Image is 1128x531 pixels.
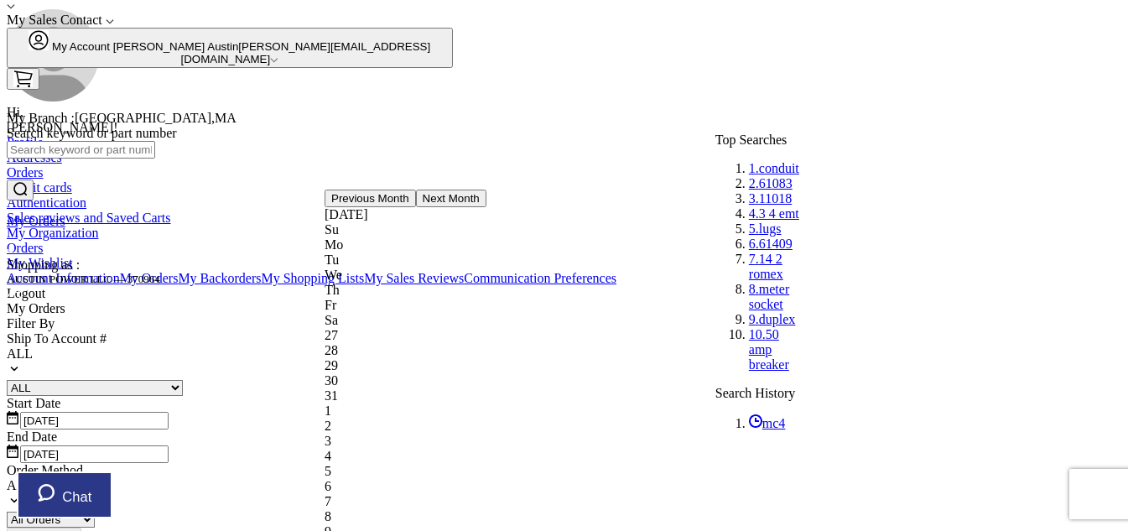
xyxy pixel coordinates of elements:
[180,40,430,65] span: [PERSON_NAME][EMAIL_ADDRESS][DOMAIN_NAME]
[7,141,155,159] input: Clear search fieldSearch Products
[749,206,799,221] a: 4.3 4 emt
[325,509,486,524] div: Choose Friday, August 8th, 2025
[749,252,783,281] span: 14 2 romex
[759,206,799,221] span: 3 4 emt
[749,176,793,190] a: 2.61083
[749,206,759,221] span: 4 .
[7,214,375,310] div: Section row
[325,328,486,343] div: Choose Sunday, July 27th, 2025
[325,358,486,373] div: Choose Tuesday, July 29th, 2025
[7,316,1121,331] div: Filter By
[7,91,1121,310] div: Section row
[325,268,486,283] div: We
[20,445,169,463] input: End Date
[7,28,453,68] button: My Account [PERSON_NAME] Austin[PERSON_NAME][EMAIL_ADDRESS][DOMAIN_NAME]
[325,222,486,237] div: Su
[7,286,22,306] img: Repeat Icon
[749,176,759,190] span: 2 .
[7,380,183,396] select: Ship To Account #ALL
[759,161,799,175] span: conduit
[325,190,416,207] button: Previous Month
[325,479,486,494] div: Choose Wednesday, August 6th, 2025
[7,126,177,140] label: Search keyword or part number
[325,298,486,313] div: Fr
[759,312,796,326] span: duplex
[7,13,453,28] div: My Sales Contact
[749,282,759,296] span: 8 .
[325,419,486,434] div: Choose Saturday, August 2nd, 2025
[7,273,283,286] span: AUSTIN POWER LLC — 370964
[325,494,486,509] div: Choose Thursday, August 7th, 2025
[749,252,783,281] a: 7.14 2 romex
[325,283,486,298] div: Th
[7,214,99,258] div: My Orders
[325,403,486,419] div: Choose Friday, August 1st, 2025
[749,191,759,206] span: 3 .
[749,237,759,251] span: 6 .
[20,412,169,429] input: Start Date
[759,191,792,206] span: 11018
[762,416,786,430] span: mc4
[325,313,486,328] div: Sa
[7,214,99,258] div: Section row
[715,133,799,148] p: Top Searches
[7,512,95,528] select: Order MethodAll Orders
[749,252,759,266] span: 7 .
[325,252,486,268] div: Tu
[749,416,786,430] a: mc4
[7,429,57,444] span: End Date
[749,161,799,175] a: 1.conduit
[749,327,766,341] span: 10 .
[106,19,114,24] img: Arrow
[325,207,486,222] div: [DATE]
[749,327,789,372] a: 10.50 amp breaker
[325,343,486,358] div: Choose Monday, July 28th, 2025
[749,327,789,372] span: 50 amp breaker
[749,237,793,251] a: 6.61409
[749,312,759,326] span: 9 .
[416,190,486,207] button: Next Month
[325,449,486,464] div: Choose Monday, August 4th, 2025
[113,40,239,53] span: [PERSON_NAME] Austin
[7,396,60,410] span: Start Date
[325,237,486,252] div: Mo
[7,463,83,477] span: Order Method
[7,478,1121,493] div: All Orders
[7,111,75,125] span: My Branch :
[749,221,759,236] span: 5 .
[749,282,789,311] span: meter socket
[325,434,486,449] div: Choose Sunday, August 3rd, 2025
[325,388,486,403] div: Choose Thursday, July 31st, 2025
[325,373,486,388] div: Choose Wednesday, July 30th, 2025
[749,191,792,206] a: 3.11018
[7,346,1121,362] div: ALL
[7,214,65,228] a: My Orders
[237,117,245,122] img: Arrow
[49,40,430,65] span: My Account
[749,282,789,311] a: 8.meter socket
[759,237,793,251] span: 61409
[7,286,22,306] span: Change Shopping Account
[749,161,759,175] span: 1 .
[7,91,753,200] div: Section row
[749,312,796,326] a: 9.duplex
[759,221,782,236] span: lugs
[325,464,486,479] div: Choose Tuesday, August 5th, 2025
[17,471,112,518] button: Chat
[7,258,80,272] span: AUSTIN POWER LLC - 370964
[749,221,782,236] a: 5.lugs
[759,176,793,190] span: 61083
[62,490,91,505] span: Chat
[7,180,34,200] button: Search Products
[7,331,107,346] span: Ship To Account #
[715,386,799,401] p: Search History
[75,111,237,125] span: [GEOGRAPHIC_DATA] , MA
